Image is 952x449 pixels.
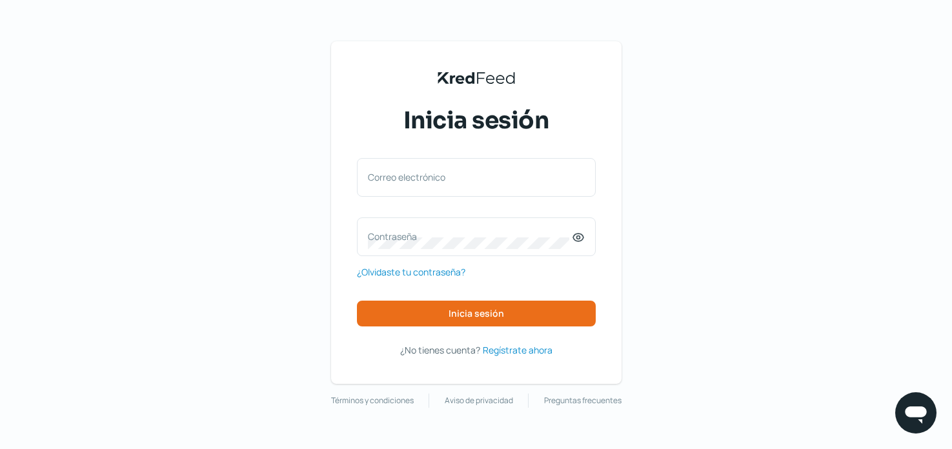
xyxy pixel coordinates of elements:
a: Términos y condiciones [331,394,414,408]
span: ¿No tienes cuenta? [400,344,480,356]
img: chatIcon [903,400,929,426]
a: Regístrate ahora [483,342,552,358]
label: Contraseña [368,230,572,243]
a: ¿Olvidaste tu contraseña? [357,264,465,280]
a: Preguntas frecuentes [544,394,622,408]
span: Inicia sesión [403,105,549,137]
button: Inicia sesión [357,301,596,326]
a: Aviso de privacidad [445,394,513,408]
span: Inicia sesión [449,309,504,318]
label: Correo electrónico [368,171,572,183]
